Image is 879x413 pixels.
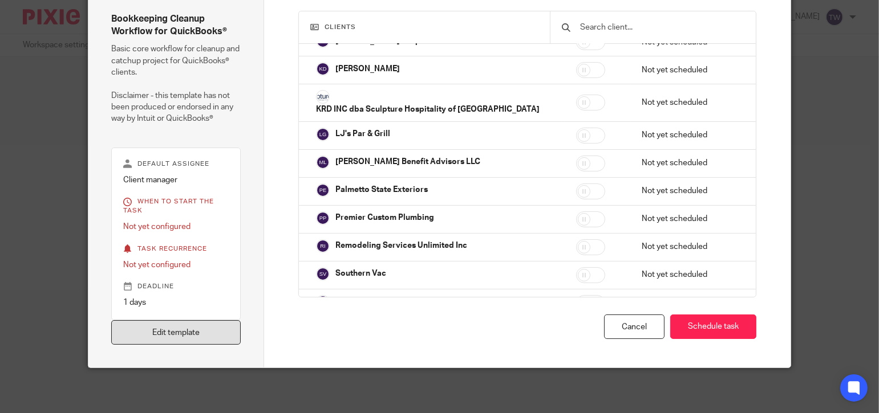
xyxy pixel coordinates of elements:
p: Client manager [123,174,229,186]
button: Schedule task [670,314,756,339]
p: Default assignee [123,160,229,169]
input: Search client... [579,21,744,34]
p: Palmetto State Exteriors [335,184,428,195]
p: Not yet scheduled [642,185,739,197]
img: svg%3E [316,156,330,169]
p: Not yet scheduled [642,97,739,108]
img: svg%3E [316,183,330,197]
p: Deadline [123,282,229,291]
p: Not yet configured [123,221,229,232]
div: Cancel [604,314,665,339]
p: Not yet scheduled [642,64,739,76]
img: svg%3E [316,128,330,141]
p: Task recurrence [123,244,229,253]
h4: Bookkeeping Cleanup Workflow for QuickBooks® [111,13,241,38]
p: Not yet scheduled [642,241,739,252]
img: svg%3E [316,267,330,281]
img: svg%3E [316,62,330,76]
img: KRD.png [316,90,330,104]
p: [PERSON_NAME] [335,63,400,75]
img: svg%3E [316,295,330,309]
p: Not yet scheduled [642,213,739,224]
p: Remodeling Services Unlimited Inc [335,240,467,251]
p: Southern Vac [335,268,386,279]
p: Basic core workflow for cleanup and catchup project for QuickBooks® clients. Disclaimer - this te... [111,43,241,125]
p: When to start the task [123,197,229,215]
p: KRD INC dba Sculpture Hospitality of [GEOGRAPHIC_DATA] [316,104,540,115]
p: Not yet scheduled [642,269,739,280]
img: svg%3E [316,239,330,253]
p: [PERSON_NAME] Benefit Advisors LLC [335,156,480,167]
p: Not yet configured [123,259,229,271]
p: 1 days [123,297,229,308]
p: Premier Custom Plumbing [335,212,434,223]
h3: Clients [310,23,538,32]
p: Sweet Crete LLC [335,296,398,307]
img: svg%3E [316,211,330,225]
p: Not yet scheduled [642,129,739,141]
a: Edit template [111,320,241,345]
p: LJ's Par & Grill [335,128,390,140]
p: Not yet scheduled [642,157,739,169]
